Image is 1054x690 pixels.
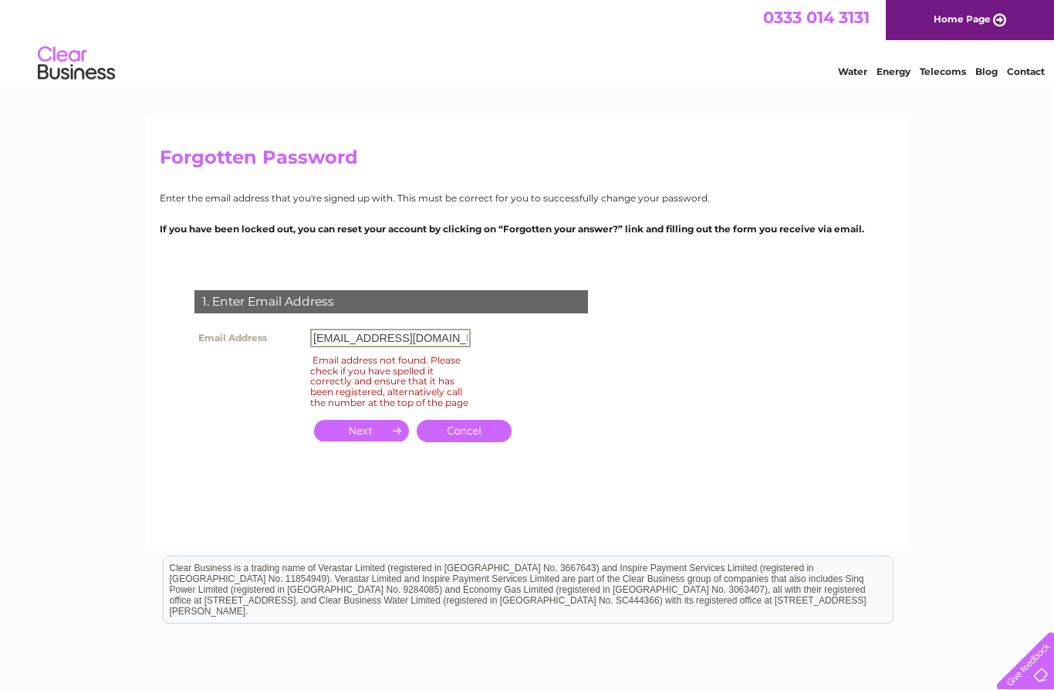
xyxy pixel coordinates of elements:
a: Telecoms [920,66,966,77]
img: logo.png [37,40,116,87]
a: Blog [975,66,998,77]
p: Enter the email address that you're signed up with. This must be correct for you to successfully ... [160,191,894,205]
a: Energy [877,66,910,77]
th: Email Address [191,325,306,351]
a: Cancel [417,420,512,442]
a: Contact [1007,66,1045,77]
p: If you have been locked out, you can reset your account by clicking on “Forgotten your answer?” l... [160,222,894,236]
div: Email address not found. Please check if you have spelled it correctly and ensure that it has bee... [310,352,471,411]
div: 1. Enter Email Address [194,290,588,313]
h2: Forgotten Password [160,147,894,176]
div: Clear Business is a trading name of Verastar Limited (registered in [GEOGRAPHIC_DATA] No. 3667643... [164,8,893,75]
a: Water [838,66,867,77]
a: 0333 014 3131 [763,8,870,27]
